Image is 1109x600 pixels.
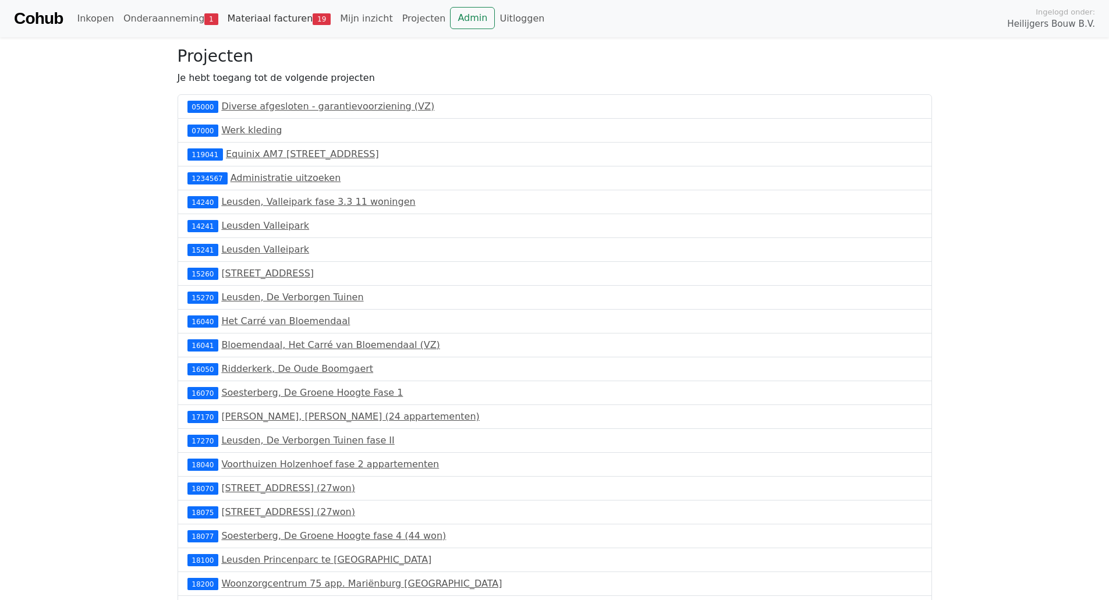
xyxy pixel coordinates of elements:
[221,506,355,517] a: [STREET_ADDRESS] (27won)
[187,172,228,184] div: 1234567
[178,71,932,85] p: Je hebt toegang tot de volgende projecten
[187,363,219,375] div: 16050
[221,578,502,589] a: Woonzorgcentrum 75 app. Mariënburg [GEOGRAPHIC_DATA]
[398,7,451,30] a: Projecten
[187,148,223,160] div: 119041
[221,459,439,470] a: Voorthuizen Holzenhoef fase 2 appartementen
[72,7,118,30] a: Inkopen
[221,387,403,398] a: Soesterberg, De Groene Hoogte Fase 1
[495,7,549,30] a: Uitloggen
[221,554,431,565] a: Leusden Princenparc te [GEOGRAPHIC_DATA]
[221,363,373,374] a: Ridderkerk, De Oude Boomgaert
[187,578,219,590] div: 18200
[187,125,219,136] div: 07000
[221,268,314,279] a: [STREET_ADDRESS]
[187,459,219,470] div: 18040
[221,339,440,350] a: Bloemendaal, Het Carré van Bloemendaal (VZ)
[187,339,219,351] div: 16041
[221,101,434,112] a: Diverse afgesloten - garantievoorziening (VZ)
[223,7,336,30] a: Materiaal facturen19
[187,387,219,399] div: 16070
[187,506,219,518] div: 18075
[187,244,219,255] div: 15241
[313,13,331,25] span: 19
[221,220,309,231] a: Leusden Valleipark
[187,435,219,446] div: 17270
[221,315,350,326] a: Het Carré van Bloemendaal
[204,13,218,25] span: 1
[221,482,355,494] a: [STREET_ADDRESS] (27won)
[187,292,219,303] div: 15270
[187,482,219,494] div: 18070
[335,7,398,30] a: Mijn inzicht
[187,554,219,566] div: 18100
[187,101,219,112] div: 05000
[119,7,223,30] a: Onderaanneming1
[221,411,479,422] a: [PERSON_NAME], [PERSON_NAME] (24 appartementen)
[221,292,363,303] a: Leusden, De Verborgen Tuinen
[221,244,309,255] a: Leusden Valleipark
[178,47,932,66] h3: Projecten
[14,5,63,33] a: Cohub
[187,220,219,232] div: 14241
[1007,17,1095,31] span: Heilijgers Bouw B.V.
[221,530,446,541] a: Soesterberg, De Groene Hoogte fase 4 (44 won)
[221,125,282,136] a: Werk kleding
[187,268,219,279] div: 15260
[226,148,379,159] a: Equinix AM7 [STREET_ADDRESS]
[221,435,394,446] a: Leusden, De Verborgen Tuinen fase II
[187,315,219,327] div: 16040
[450,7,495,29] a: Admin
[221,196,415,207] a: Leusden, Valleipark fase 3.3 11 woningen
[187,196,219,208] div: 14240
[231,172,341,183] a: Administratie uitzoeken
[1036,6,1095,17] span: Ingelogd onder:
[187,530,219,542] div: 18077
[187,411,219,423] div: 17170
